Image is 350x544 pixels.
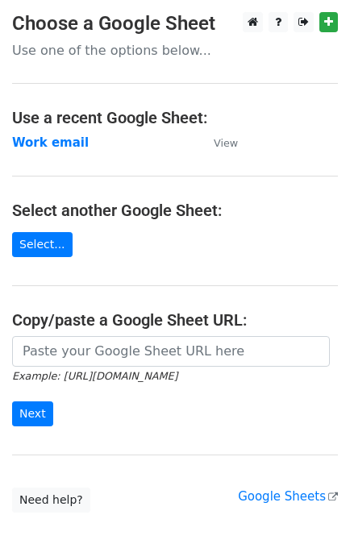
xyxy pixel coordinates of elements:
[198,135,238,150] a: View
[12,108,338,127] h4: Use a recent Google Sheet:
[12,310,338,330] h4: Copy/paste a Google Sheet URL:
[12,488,90,513] a: Need help?
[12,135,89,150] a: Work email
[12,401,53,426] input: Next
[12,201,338,220] h4: Select another Google Sheet:
[214,137,238,149] small: View
[12,370,177,382] small: Example: [URL][DOMAIN_NAME]
[12,42,338,59] p: Use one of the options below...
[12,12,338,35] h3: Choose a Google Sheet
[12,232,73,257] a: Select...
[238,489,338,504] a: Google Sheets
[12,336,330,367] input: Paste your Google Sheet URL here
